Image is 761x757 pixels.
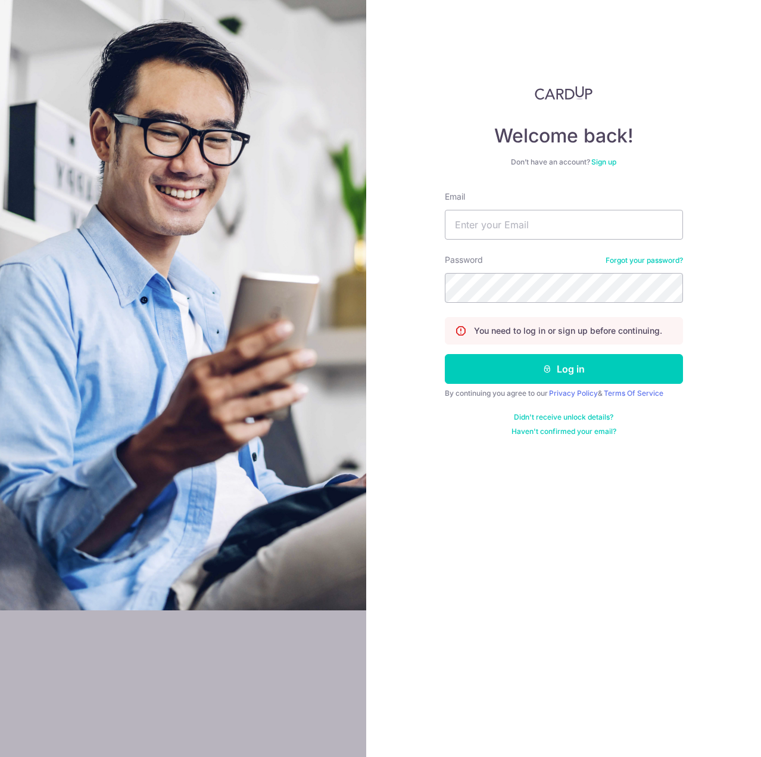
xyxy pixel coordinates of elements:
div: By continuing you agree to our & [445,389,683,398]
div: Don’t have an account? [445,157,683,167]
a: Sign up [591,157,616,166]
a: Forgot your password? [606,256,683,265]
a: Terms Of Service [604,389,663,398]
a: Privacy Policy [549,389,598,398]
a: Didn't receive unlock details? [514,412,613,422]
h4: Welcome back! [445,124,683,148]
p: You need to log in or sign up before continuing. [474,325,662,337]
img: CardUp Logo [535,86,593,100]
label: Email [445,191,465,203]
input: Enter your Email [445,210,683,240]
label: Password [445,254,483,266]
a: Haven't confirmed your email? [512,427,616,436]
button: Log in [445,354,683,384]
